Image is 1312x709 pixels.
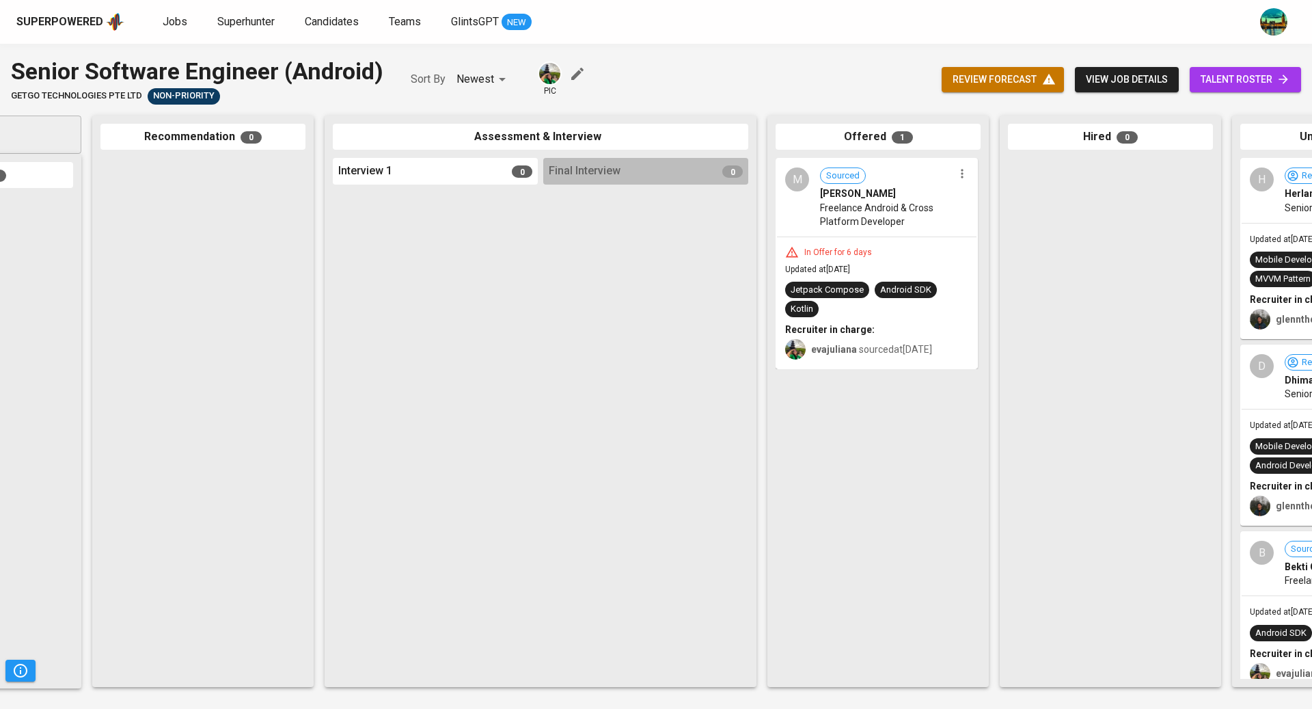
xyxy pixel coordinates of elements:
[451,14,532,31] a: GlintsGPT NEW
[389,15,421,28] span: Teams
[1250,168,1274,191] div: H
[1250,309,1270,330] img: glenn@glints.com
[1117,131,1138,144] span: 0
[451,15,499,28] span: GlintsGPT
[106,12,124,32] img: app logo
[776,158,978,369] div: MSourced[PERSON_NAME]Freelance Android & Cross Platform DeveloperIn Offer for 6 daysUpdated at[DA...
[776,124,981,150] div: Offered
[1250,541,1274,565] div: B
[549,163,620,179] span: Final Interview
[5,660,36,682] button: Pipeline Triggers
[1260,8,1287,36] img: a5d44b89-0c59-4c54-99d0-a63b29d42bd3.jpg
[163,15,187,28] span: Jobs
[163,14,190,31] a: Jobs
[538,62,562,97] div: pic
[799,247,877,258] div: In Offer for 6 days
[389,14,424,31] a: Teams
[1250,496,1270,516] img: glenn@glints.com
[892,131,913,144] span: 1
[785,265,850,274] span: Updated at [DATE]
[16,14,103,30] div: Superpowered
[785,168,809,191] div: M
[1255,273,1311,286] div: MVVM Pattern
[502,16,532,29] span: NEW
[942,67,1064,92] button: review forecast
[11,55,383,88] div: Senior Software Engineer (Android)
[1086,71,1168,88] span: view job details
[1201,71,1290,88] span: talent roster
[305,14,361,31] a: Candidates
[148,88,220,105] div: Sourcing Difficulties
[11,90,142,103] span: GetGo Technologies Pte Ltd
[74,133,77,136] button: Open
[820,201,953,228] span: Freelance Android & Cross Platform Developer
[456,71,494,88] p: Newest
[148,90,220,103] span: Non-Priority
[217,15,275,28] span: Superhunter
[16,12,124,32] a: Superpoweredapp logo
[953,71,1053,88] span: review forecast
[411,71,446,88] p: Sort By
[785,324,875,335] b: Recruiter in charge:
[791,284,864,297] div: Jetpack Compose
[811,344,857,355] b: evajuliana
[512,165,532,178] span: 0
[539,63,560,84] img: eva@glints.com
[1075,67,1179,92] button: view job details
[821,170,865,183] span: Sourced
[880,284,931,297] div: Android SDK
[1250,354,1274,378] div: D
[333,124,748,150] div: Assessment & Interview
[791,303,813,316] div: Kotlin
[241,131,262,144] span: 0
[217,14,277,31] a: Superhunter
[811,344,932,355] span: sourced at [DATE]
[338,163,392,179] span: Interview 1
[100,124,305,150] div: Recommendation
[456,67,510,92] div: Newest
[1250,663,1270,684] img: eva@glints.com
[785,339,806,360] img: eva@glints.com
[305,15,359,28] span: Candidates
[820,187,896,200] span: [PERSON_NAME]
[1255,627,1307,640] div: Android SDK
[1190,67,1301,92] a: talent roster
[722,165,743,178] span: 0
[1008,124,1213,150] div: Hired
